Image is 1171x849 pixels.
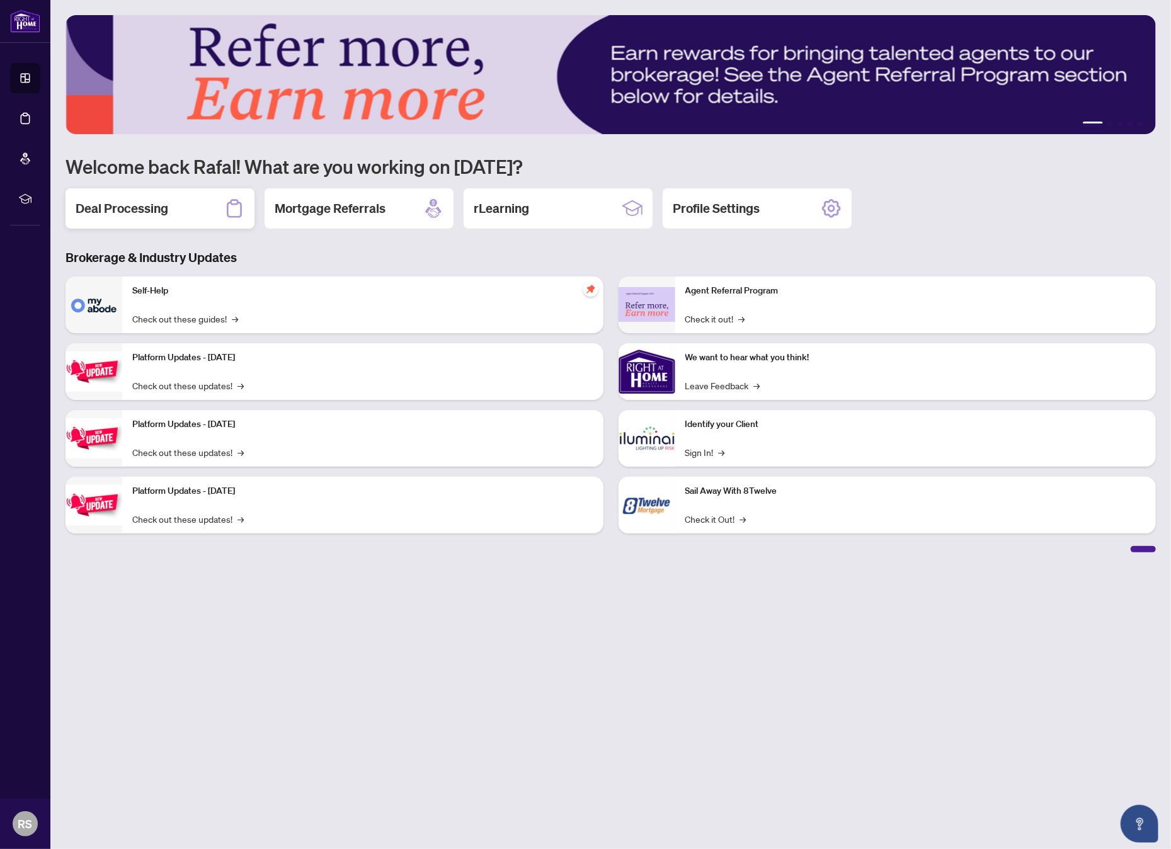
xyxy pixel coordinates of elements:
[132,379,244,392] a: Check out these updates!→
[673,200,760,217] h2: Profile Settings
[132,484,593,498] p: Platform Updates - [DATE]
[685,418,1146,431] p: Identify your Client
[132,445,244,459] a: Check out these updates!→
[132,418,593,431] p: Platform Updates - [DATE]
[132,312,238,326] a: Check out these guides!→
[619,410,675,467] img: Identify your Client
[66,249,1156,266] h3: Brokerage & Industry Updates
[1118,122,1123,127] button: 3
[1121,805,1158,843] button: Open asap
[76,200,168,217] h2: Deal Processing
[685,379,760,392] a: Leave Feedback→
[237,512,244,526] span: →
[685,445,725,459] a: Sign In!→
[1083,122,1103,127] button: 1
[754,379,760,392] span: →
[474,200,529,217] h2: rLearning
[1138,122,1143,127] button: 5
[619,343,675,400] img: We want to hear what you think!
[685,512,746,526] a: Check it Out!→
[739,312,745,326] span: →
[132,284,593,298] p: Self-Help
[237,445,244,459] span: →
[18,815,33,833] span: RS
[619,287,675,322] img: Agent Referral Program
[237,379,244,392] span: →
[132,351,593,365] p: Platform Updates - [DATE]
[1108,122,1113,127] button: 2
[66,154,1156,178] h1: Welcome back Rafal! What are you working on [DATE]?
[685,351,1146,365] p: We want to hear what you think!
[1128,122,1133,127] button: 4
[66,15,1156,134] img: Slide 0
[66,485,122,525] img: Platform Updates - June 23, 2025
[132,512,244,526] a: Check out these updates!→
[66,418,122,458] img: Platform Updates - July 8, 2025
[583,282,598,297] span: pushpin
[66,351,122,391] img: Platform Updates - July 21, 2025
[685,484,1146,498] p: Sail Away With 8Twelve
[740,512,746,526] span: →
[619,477,675,533] img: Sail Away With 8Twelve
[10,9,40,33] img: logo
[719,445,725,459] span: →
[685,312,745,326] a: Check it out!→
[66,276,122,333] img: Self-Help
[232,312,238,326] span: →
[275,200,386,217] h2: Mortgage Referrals
[685,284,1146,298] p: Agent Referral Program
